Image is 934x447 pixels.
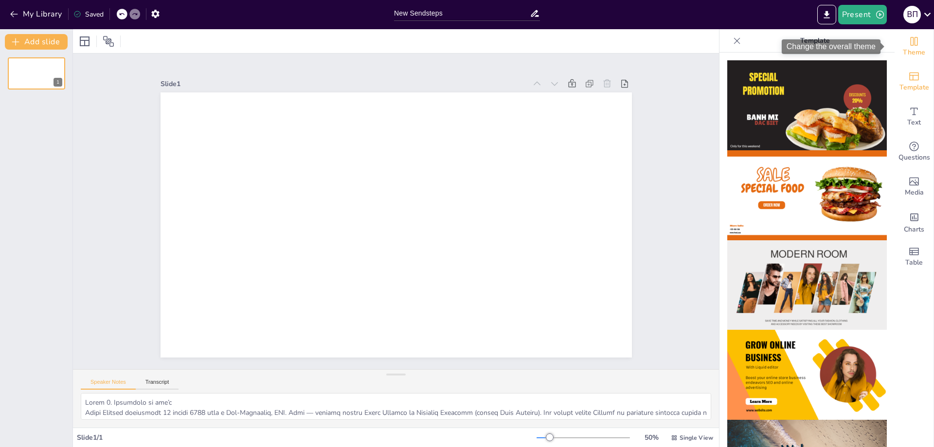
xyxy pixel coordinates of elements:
[161,79,527,89] div: Slide 1
[727,240,887,330] img: thumb-3.png
[899,82,929,93] span: Template
[895,204,934,239] div: Add charts and graphs
[895,29,934,64] div: Change the overall theme
[895,239,934,274] div: Add a table
[903,5,921,24] button: В П
[727,150,887,240] img: thumb-2.png
[81,379,136,390] button: Speaker Notes
[903,6,921,23] div: В П
[903,47,925,58] span: Theme
[745,29,885,53] p: Template
[817,5,836,24] button: Export to PowerPoint
[640,433,663,442] div: 50 %
[136,379,179,390] button: Transcript
[727,330,887,420] img: thumb-4.png
[54,78,62,87] div: 1
[905,187,924,198] span: Media
[907,117,921,128] span: Text
[77,34,92,49] div: Layout
[77,433,537,442] div: Slide 1 / 1
[905,257,923,268] span: Table
[904,224,924,235] span: Charts
[7,6,66,22] button: My Library
[895,64,934,99] div: Add ready made slides
[103,36,114,47] span: Position
[394,6,530,20] input: Insert title
[8,57,65,89] div: 1
[727,60,887,150] img: thumb-1.png
[895,134,934,169] div: Get real-time input from your audience
[680,434,713,442] span: Single View
[895,169,934,204] div: Add images, graphics, shapes or video
[782,39,880,54] div: Change the overall theme
[895,99,934,134] div: Add text boxes
[838,5,887,24] button: Present
[5,34,68,50] button: Add slide
[73,10,104,19] div: Saved
[898,152,930,163] span: Questions
[81,393,711,420] textarea: Lorem 0. Ipsumdolo si ame’c Adipi Elitsed doeiusmodt 12 incidi 6788 utla e Dol-Magnaaliq, ENI. Ad...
